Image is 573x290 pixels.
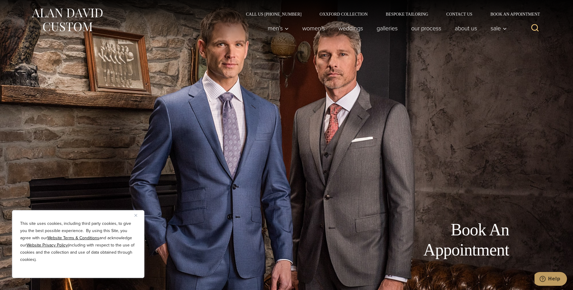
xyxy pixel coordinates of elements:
nav: Secondary Navigation [237,12,542,16]
button: Close [134,212,142,219]
a: Women’s [295,22,331,34]
a: Contact Us [437,12,482,16]
button: Men’s sub menu toggle [261,22,295,34]
a: Website Terms & Conditions [47,235,99,241]
button: Sale sub menu toggle [484,22,510,34]
a: About Us [448,22,484,34]
a: Oxxford Collection [310,12,377,16]
a: Book an Appointment [481,12,542,16]
a: Website Privacy Policy [26,242,68,248]
p: This site uses cookies, including third party cookies, to give you the best possible experience. ... [20,220,136,263]
nav: Primary Navigation [261,22,510,34]
a: Our Process [404,22,448,34]
h1: Book An Appointment [374,220,509,260]
a: weddings [331,22,370,34]
img: Alan David Custom [31,7,103,33]
img: Close [134,214,137,217]
a: Call Us [PHONE_NUMBER] [237,12,311,16]
a: Bespoke Tailoring [377,12,437,16]
a: Galleries [370,22,404,34]
button: View Search Form [528,21,542,35]
iframe: Opens a widget where you can chat to one of our agents [534,272,567,287]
